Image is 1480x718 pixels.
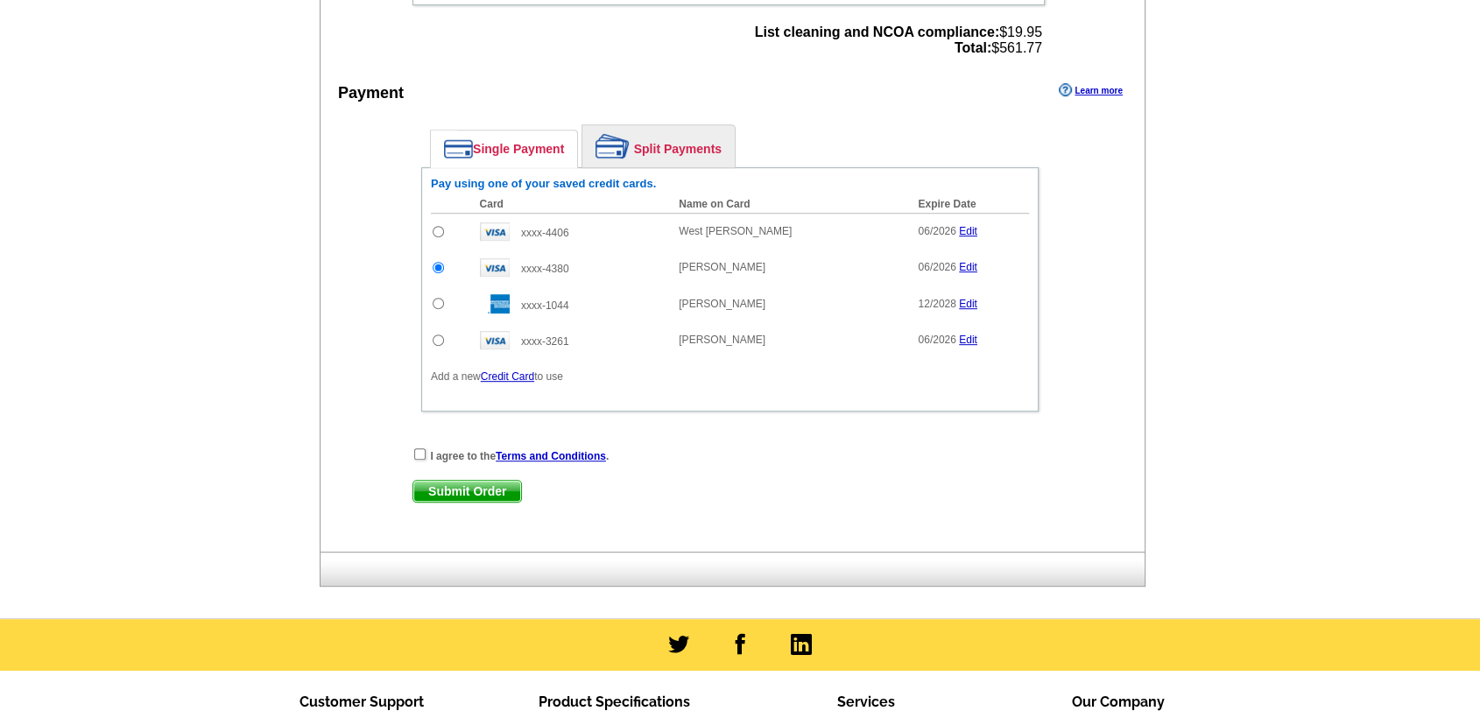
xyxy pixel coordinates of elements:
img: amex.gif [480,294,510,313]
a: Edit [959,334,977,346]
th: Expire Date [909,195,1029,214]
span: Our Company [1072,693,1165,710]
span: [PERSON_NAME] [679,298,765,310]
img: single-payment.png [444,139,473,158]
div: Payment [338,81,404,105]
p: Add a new to use [431,369,1029,384]
span: [PERSON_NAME] [679,261,765,273]
span: Submit Order [413,481,521,502]
span: xxxx-4380 [521,263,569,275]
span: xxxx-4406 [521,227,569,239]
span: $19.95 $561.77 [755,25,1042,56]
span: 12/2028 [918,298,955,310]
img: visa.gif [480,258,510,277]
span: xxxx-3261 [521,335,569,348]
span: [PERSON_NAME] [679,334,765,346]
strong: Total: [955,40,991,55]
h6: Pay using one of your saved credit cards. [431,177,1029,191]
a: Edit [959,298,977,310]
img: visa.gif [480,222,510,241]
span: xxxx-1044 [521,299,569,312]
span: Customer Support [300,693,424,710]
span: Services [837,693,895,710]
th: Card [471,195,671,214]
img: split-payment.png [596,134,630,158]
img: visa.gif [480,331,510,349]
iframe: LiveChat chat widget [1130,311,1480,718]
span: Product Specifications [539,693,690,710]
a: Terms and Conditions [496,450,606,462]
span: West [PERSON_NAME] [679,225,792,237]
a: Split Payments [582,125,735,167]
a: Single Payment [431,130,577,167]
a: Edit [959,261,977,273]
a: Learn more [1059,83,1122,97]
span: 06/2026 [918,225,955,237]
a: Credit Card [481,370,534,383]
th: Name on Card [670,195,909,214]
strong: List cleaning and NCOA compliance: [755,25,999,39]
a: Edit [959,225,977,237]
span: 06/2026 [918,261,955,273]
strong: I agree to the . [430,450,609,462]
span: 06/2026 [918,334,955,346]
